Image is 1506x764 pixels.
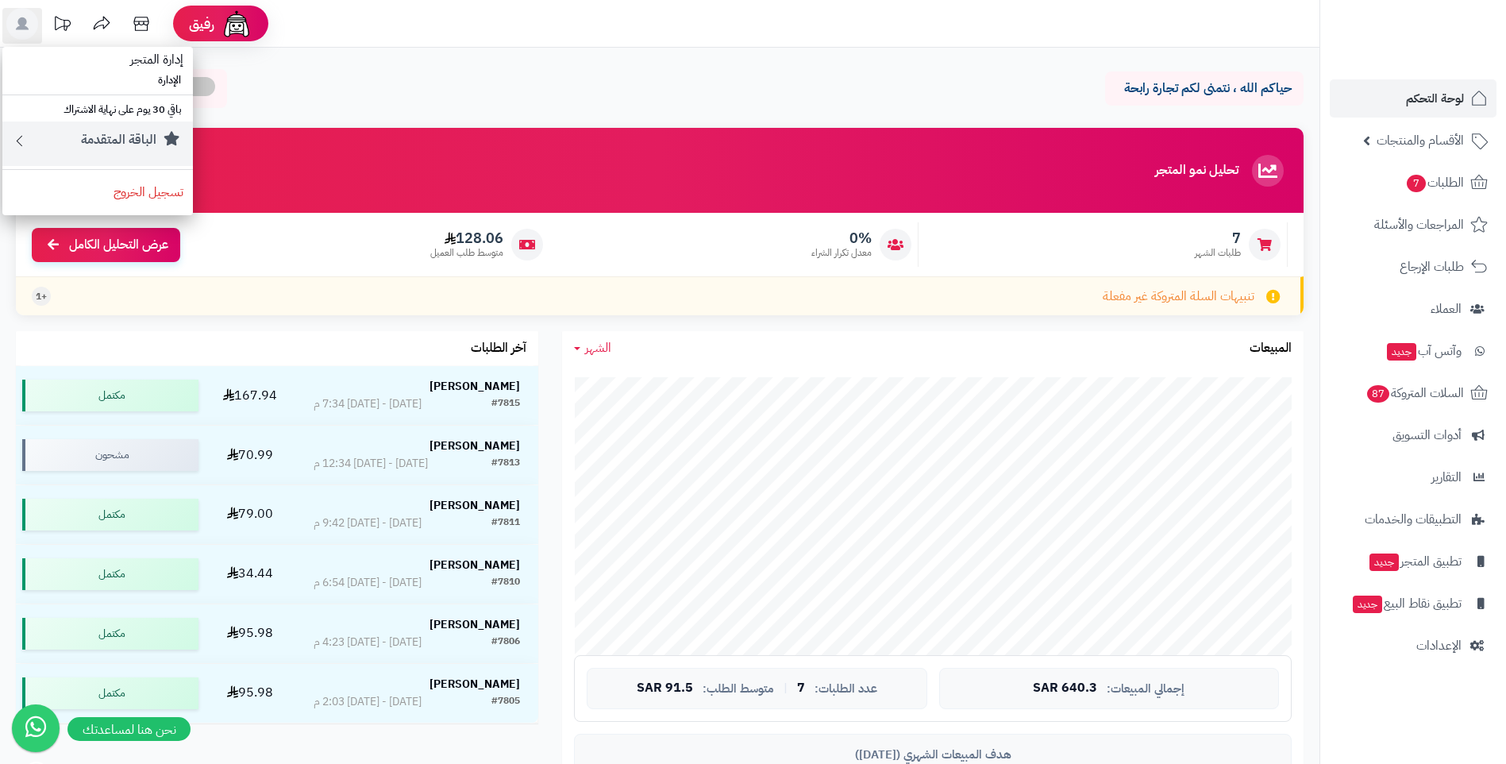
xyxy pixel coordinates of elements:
[1406,87,1464,110] span: لوحة التحكم
[189,14,214,33] span: رفيق
[314,575,422,591] div: [DATE] - [DATE] 6:54 م
[1365,508,1462,531] span: التطبيقات والخدمات
[430,230,503,247] span: 128.06
[1330,206,1496,244] a: المراجعات والأسئلة
[1330,79,1496,118] a: لوحة التحكم
[637,681,693,696] span: 91.5 SAR
[429,557,520,573] strong: [PERSON_NAME]
[1155,164,1238,178] h3: تحليل نمو المتجر
[797,681,805,696] span: 7
[69,236,168,254] span: عرض التحليل الكامل
[429,378,520,395] strong: [PERSON_NAME]
[1330,458,1496,496] a: التقارير
[205,485,295,544] td: 79.00
[22,618,198,650] div: مكتمل
[1195,246,1241,260] span: طلبات الشهر
[1400,256,1464,278] span: طلبات الإرجاع
[314,456,428,472] div: [DATE] - [DATE] 12:34 م
[221,8,252,40] img: ai-face.png
[2,69,193,92] li: الإدارة
[1368,550,1462,573] span: تطبيق المتجر
[2,98,193,122] li: باقي 30 يوم على نهاية الاشتراك
[314,694,422,710] div: [DATE] - [DATE] 2:03 م
[1330,290,1496,328] a: العملاء
[429,497,520,514] strong: [PERSON_NAME]
[205,426,295,484] td: 70.99
[491,575,520,591] div: #7810
[22,499,198,531] div: مكتمل
[314,635,422,650] div: [DATE] - [DATE] 4:23 م
[314,515,422,531] div: [DATE] - [DATE] 9:42 م
[32,228,180,262] a: عرض التحليل الكامل
[22,558,198,590] div: مكتمل
[574,339,611,357] a: الشهر
[1250,341,1292,356] h3: المبيعات
[491,515,520,531] div: #7811
[205,664,295,723] td: 95.98
[121,41,193,79] span: إدارة المتجر
[1353,596,1382,613] span: جديد
[22,439,198,471] div: مشحون
[491,694,520,710] div: #7805
[491,456,520,472] div: #7813
[1407,175,1426,192] span: 7
[1367,385,1389,403] span: 87
[1416,635,1462,657] span: الإعدادات
[1103,287,1254,306] span: تنبيهات السلة المتروكة غير مفعلة
[1330,374,1496,412] a: السلات المتروكة87
[1405,172,1464,194] span: الطلبات
[703,682,774,696] span: متوسط الطلب:
[1330,164,1496,202] a: الطلبات7
[22,380,198,411] div: مكتمل
[1369,554,1399,571] span: جديد
[429,676,520,693] strong: [PERSON_NAME]
[811,246,872,260] span: معدل تكرار الشراء
[1330,332,1496,370] a: وآتس آبجديد
[1392,424,1462,446] span: أدوات التسويق
[205,604,295,663] td: 95.98
[1431,466,1462,488] span: التقارير
[1365,382,1464,404] span: السلات المتروكة
[784,682,788,694] span: |
[314,396,422,412] div: [DATE] - [DATE] 7:34 م
[1351,592,1462,615] span: تطبيق نقاط البيع
[81,130,156,149] small: الباقة المتقدمة
[1330,627,1496,665] a: الإعدادات
[2,122,193,166] a: الباقة المتقدمة
[42,8,82,44] a: تحديثات المنصة
[1385,340,1462,362] span: وآتس آب
[429,616,520,633] strong: [PERSON_NAME]
[471,341,526,356] h3: آخر الطلبات
[1374,214,1464,236] span: المراجعات والأسئلة
[587,747,1279,763] div: هدف المبيعات الشهري ([DATE])
[491,396,520,412] div: #7815
[1431,298,1462,320] span: العملاء
[22,677,198,709] div: مكتمل
[36,290,47,303] span: +1
[205,545,295,604] td: 34.44
[1387,343,1416,361] span: جديد
[1330,585,1496,623] a: تطبيق نقاط البيعجديد
[815,682,877,696] span: عدد الطلبات:
[1330,542,1496,581] a: تطبيق المتجرجديد
[430,246,503,260] span: متوسط طلب العميل
[1330,416,1496,454] a: أدوات التسويق
[205,366,295,425] td: 167.94
[1377,129,1464,152] span: الأقسام والمنتجات
[585,338,611,357] span: الشهر
[1330,248,1496,286] a: طلبات الإرجاع
[429,438,520,454] strong: [PERSON_NAME]
[1195,230,1241,247] span: 7
[1107,682,1184,696] span: إجمالي المبيعات:
[2,173,193,211] a: تسجيل الخروج
[1117,79,1292,98] p: حياكم الله ، نتمنى لكم تجارة رابحة
[1330,500,1496,538] a: التطبيقات والخدمات
[811,230,872,247] span: 0%
[1033,681,1097,696] span: 640.3 SAR
[491,635,520,650] div: #7806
